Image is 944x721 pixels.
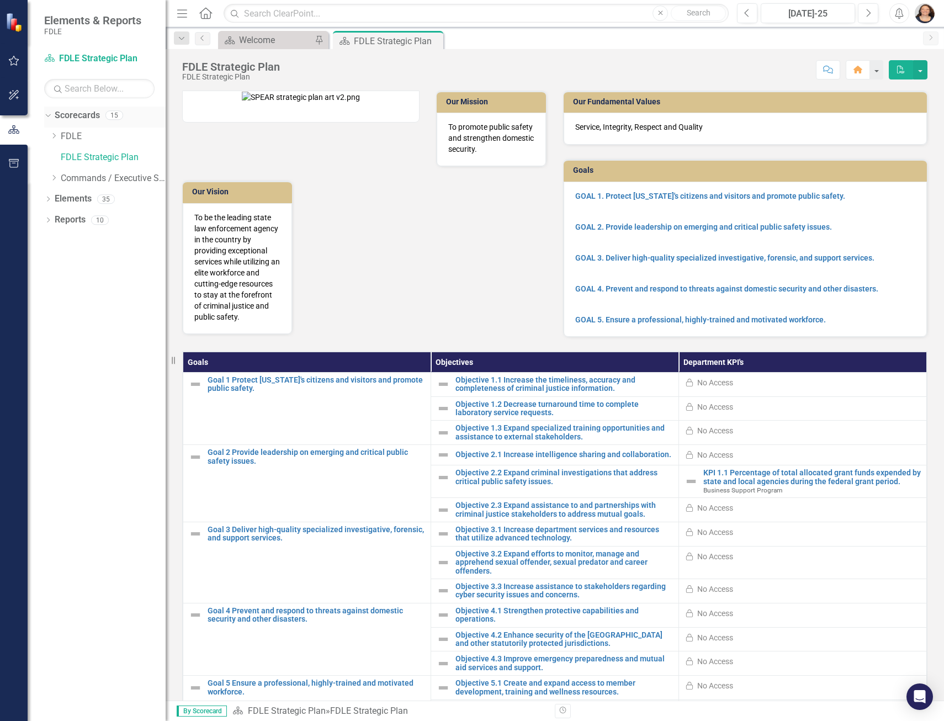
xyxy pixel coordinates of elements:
[575,121,915,132] p: Service, Integrity, Respect and Quality
[455,679,673,696] a: Objective 5.1 Create and expand access to member development, training and wellness resources.
[455,501,673,518] a: Objective 2.3 Expand assistance to and partnerships with criminal justice stakeholders to address...
[182,61,280,73] div: FDLE Strategic Plan
[697,502,733,513] div: No Access
[437,471,450,484] img: Not Defined
[61,130,166,143] a: FDLE
[208,526,425,543] a: Goal 3 Deliver high-quality specialized investigative, forensic, and support services.
[697,632,733,643] div: No Access
[455,526,673,543] a: Objective 3.1 Increase department services and resources that utilize advanced technology.
[208,607,425,624] a: Goal 4 Prevent and respond to threats against domestic security and other disasters.
[687,8,710,17] span: Search
[437,584,450,597] img: Not Defined
[44,79,155,98] input: Search Below...
[455,582,673,600] a: Objective 3.3 Increase assistance to stakeholders regarding cyber security issues and concerns.
[208,679,425,696] a: Goal 5 Ensure a professional, highly-trained and motivated workforce.
[239,33,312,47] div: Welcome
[437,503,450,517] img: Not Defined
[189,681,202,695] img: Not Defined
[573,98,921,106] h3: Our Fundamental Values
[575,253,874,262] a: GOAL 3. Deliver high-quality specialized investigative, forensic, and support services.
[97,194,115,204] div: 35
[448,121,534,155] p: To promote public safety and strengthen domestic security.
[437,378,450,391] img: Not Defined
[455,607,673,624] a: Objective 4.1 Strengthen protective capabilities and operations.
[575,284,878,293] a: GOAL 4. Prevent and respond to threats against domestic security and other disasters.
[189,450,202,464] img: Not Defined
[573,166,921,174] h3: Goals
[208,448,425,465] a: Goal 2 Provide leadership on emerging and critical public safety issues.
[55,214,86,226] a: Reports
[703,469,921,486] a: KPI 1.1 Percentage of total allocated grant funds expended by state and local agencies during the...
[575,192,845,200] a: GOAL 1. Protect [US_STATE]'s citizens and visitors and promote public safety.
[437,402,450,415] img: Not Defined
[189,378,202,391] img: Not Defined
[437,556,450,569] img: Not Defined
[248,706,326,716] a: FDLE Strategic Plan
[221,33,312,47] a: Welcome
[91,215,109,225] div: 10
[575,315,826,324] a: GOAL 5. Ensure a professional, highly-trained and motivated workforce.
[437,633,450,646] img: Not Defined
[455,400,673,417] a: Objective 1.2 Decrease turnaround time to complete laboratory service requests.
[44,14,141,27] span: Elements & Reports
[242,92,360,103] img: SPEAR strategic plan art v2.png
[697,608,733,619] div: No Access
[765,7,851,20] div: [DATE]-25
[697,584,733,595] div: No Access
[354,34,441,48] div: FDLE Strategic Plan
[697,551,733,562] div: No Access
[437,657,450,670] img: Not Defined
[575,222,832,231] a: GOAL 2. Provide leadership on emerging and critical public safety issues.
[697,377,733,388] div: No Access
[685,475,698,488] img: Not Defined
[697,449,733,460] div: No Access
[455,550,673,575] a: Objective 3.2 Expand efforts to monitor, manage and apprehend sexual offender, sexual predator an...
[189,608,202,622] img: Not Defined
[192,188,287,196] h3: Our Vision
[437,681,450,695] img: Not Defined
[678,465,926,498] td: Double-Click to Edit Right Click for Context Menu
[697,527,733,538] div: No Access
[671,6,726,21] button: Search
[330,706,408,716] div: FDLE Strategic Plan
[455,655,673,672] a: Objective 4.3 Improve emergency preparedness and mutual aid services and support.
[455,376,673,393] a: Objective 1.1 Increase the timeliness, accuracy and completeness of criminal justice information.
[455,469,673,486] a: Objective 2.2 Expand criminal investigations that address critical public safety issues.
[177,706,227,717] span: By Scorecard
[224,4,729,23] input: Search ClearPoint...
[703,486,782,494] span: Business Support Program
[232,705,547,718] div: »
[906,683,933,710] div: Open Intercom Messenger
[208,376,425,393] a: Goal 1 Protect [US_STATE]'s citizens and visitors and promote public safety.
[697,401,733,412] div: No Access
[915,3,935,23] img: Elizabeth Martin
[6,13,25,32] img: ClearPoint Strategy
[446,98,540,106] h3: Our Mission
[55,193,92,205] a: Elements
[105,111,123,120] div: 15
[194,212,280,322] p: To be the leading state law enforcement agency in the country by providing exceptional services w...
[61,151,166,164] a: FDLE Strategic Plan
[697,425,733,436] div: No Access
[455,631,673,648] a: Objective 4.2 Enhance security of the [GEOGRAPHIC_DATA] and other statutorily protected jurisdict...
[437,426,450,439] img: Not Defined
[437,448,450,462] img: Not Defined
[437,608,450,622] img: Not Defined
[55,109,100,122] a: Scorecards
[455,424,673,441] a: Objective 1.3 Expand specialized training opportunities and assistance to external stakeholders.
[44,52,155,65] a: FDLE Strategic Plan
[61,172,166,185] a: Commands / Executive Support Branch
[761,3,855,23] button: [DATE]-25
[697,680,733,691] div: No Access
[437,527,450,540] img: Not Defined
[44,27,141,36] small: FDLE
[189,527,202,540] img: Not Defined
[455,450,673,459] a: Objective 2.1 Increase intelligence sharing and collaboration.
[182,73,280,81] div: FDLE Strategic Plan
[697,656,733,667] div: No Access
